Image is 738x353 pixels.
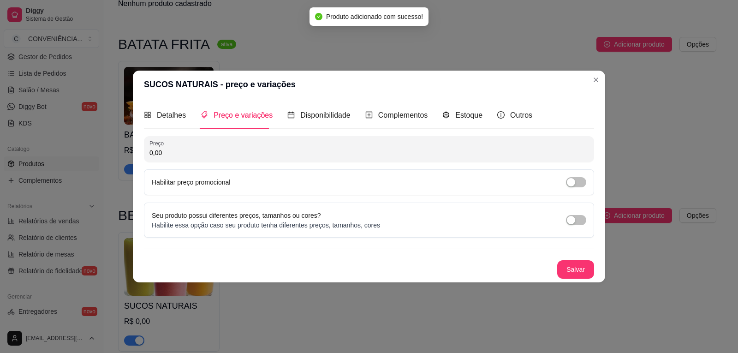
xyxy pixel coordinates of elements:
[287,111,295,119] span: calendar
[378,111,428,119] span: Complementos
[455,111,482,119] span: Estoque
[144,111,151,119] span: appstore
[365,111,373,119] span: plus-square
[326,13,423,20] span: Produto adicionado com sucesso!
[497,111,505,119] span: info-circle
[214,111,273,119] span: Preço e variações
[152,212,321,219] label: Seu produto possui diferentes preços, tamanhos ou cores?
[201,111,208,119] span: tags
[300,111,351,119] span: Disponibilidade
[157,111,186,119] span: Detalhes
[149,148,589,157] input: Preço
[133,71,605,98] header: SUCOS NATURAIS - preço e variações
[557,260,594,279] button: Salvar
[152,179,230,186] label: Habilitar preço promocional
[510,111,532,119] span: Outros
[149,139,167,147] label: Preço
[589,72,603,87] button: Close
[315,13,322,20] span: check-circle
[152,221,380,230] p: Habilite essa opção caso seu produto tenha diferentes preços, tamanhos, cores
[442,111,450,119] span: code-sandbox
